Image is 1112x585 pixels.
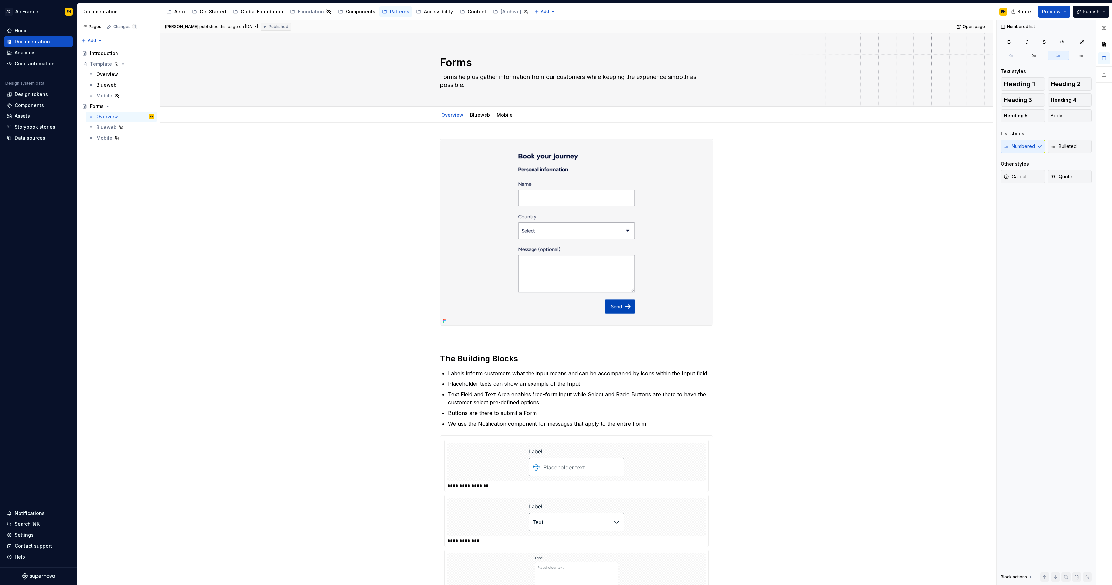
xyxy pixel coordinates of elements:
[189,6,229,17] a: Get Started
[490,6,531,17] a: [Archive]
[468,8,486,15] div: Content
[1004,97,1032,103] span: Heading 3
[82,8,157,15] div: Documentation
[96,124,116,131] div: Blueweb
[1048,140,1092,153] button: Bulleted
[390,8,409,15] div: Patterns
[298,8,324,15] div: Foundation
[541,9,549,14] span: Add
[1001,130,1024,137] div: List styles
[1051,81,1081,87] span: Heading 2
[954,22,988,31] a: Open page
[1048,109,1092,122] button: Body
[1042,8,1061,15] span: Preview
[1001,93,1045,107] button: Heading 3
[150,113,153,120] div: EH
[241,8,283,15] div: Global Foundation
[501,8,521,15] div: [Archive]
[90,50,118,57] div: Introduction
[15,8,38,15] div: Air France
[96,92,112,99] div: Mobile
[439,55,712,70] textarea: Forms
[1051,143,1077,150] span: Bulleted
[86,80,157,90] a: Blueweb
[5,81,44,86] div: Design system data
[15,91,48,98] div: Design tokens
[287,6,334,17] a: Foundation
[1001,77,1045,91] button: Heading 1
[86,133,157,143] a: Mobile
[67,9,71,14] div: EH
[497,112,513,118] a: Mobile
[1001,109,1045,122] button: Heading 5
[88,38,96,43] span: Add
[1083,8,1100,15] span: Publish
[448,369,713,377] p: Labels inform customers what the input means and can be accompanied by icons within the Input field
[86,112,157,122] a: OverviewEH
[90,103,104,110] div: Forms
[413,6,456,17] a: Accessibility
[448,380,713,388] p: Placeholder texts can show an example of the Input
[22,573,55,580] svg: Supernova Logo
[164,6,188,17] a: Aero
[1073,6,1109,18] button: Publish
[15,510,45,517] div: Notifications
[86,122,157,133] a: Blueweb
[457,6,489,17] a: Content
[4,122,73,132] a: Storybook stories
[439,72,712,90] textarea: Forms help us gather information from our customers while keeping the experience smooth as possible.
[4,133,73,143] a: Data sources
[1038,6,1070,18] button: Preview
[1004,112,1028,119] span: Heading 5
[199,24,258,29] div: published this page on [DATE]
[96,135,112,141] div: Mobile
[1048,93,1092,107] button: Heading 4
[4,47,73,58] a: Analytics
[448,390,713,406] p: Text Field and Text Area enables free-form input while Select and Radio Buttons are there to have...
[1051,97,1076,103] span: Heading 4
[15,543,52,549] div: Contact support
[4,552,73,562] button: Help
[439,108,466,122] div: Overview
[1008,6,1035,18] button: Share
[15,113,30,119] div: Assets
[1051,173,1072,180] span: Quote
[15,102,44,109] div: Components
[4,508,73,518] button: Notifications
[86,69,157,80] a: Overview
[4,89,73,100] a: Design tokens
[1001,9,1006,14] div: EH
[346,8,375,15] div: Components
[230,6,286,17] a: Global Foundation
[4,25,73,36] a: Home
[165,24,198,29] span: [PERSON_NAME]
[1001,170,1045,183] button: Callout
[82,24,101,29] div: Pages
[164,5,531,18] div: Page tree
[441,112,463,118] a: Overview
[5,8,13,16] div: AD
[79,101,157,112] a: Forms
[4,530,73,540] a: Settings
[963,24,985,29] span: Open page
[4,111,73,121] a: Assets
[15,532,34,538] div: Settings
[15,135,45,141] div: Data sources
[96,82,116,88] div: Blueweb
[1001,161,1029,167] div: Other styles
[533,7,557,16] button: Add
[379,6,412,17] a: Patterns
[4,36,73,47] a: Documentation
[448,420,713,427] p: We use the Notification component for messages that apply to the entire Form
[15,38,50,45] div: Documentation
[1004,81,1035,87] span: Heading 1
[15,521,40,527] div: Search ⌘K
[200,8,226,15] div: Get Started
[440,139,713,325] img: 5901b97b-394d-4c84-bb35-33014124dee7.png
[1048,77,1092,91] button: Heading 2
[113,24,137,29] div: Changes
[448,409,713,417] p: Buttons are there to submit a Form
[424,8,453,15] div: Accessibility
[440,353,713,364] h2: The Building Blocks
